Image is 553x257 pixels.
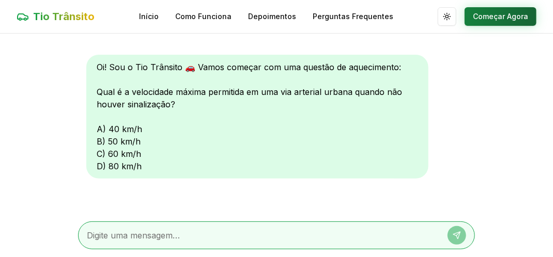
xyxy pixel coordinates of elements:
[175,11,232,22] a: Como Funciona
[248,11,296,22] a: Depoimentos
[313,11,393,22] a: Perguntas Frequentes
[86,55,428,179] div: Oi! Sou o Tio Trânsito 🚗 Vamos começar com uma questão de aquecimento: Qual é a velocidade máxima...
[139,11,159,22] a: Início
[33,9,95,24] span: Tio Trânsito
[17,9,95,24] a: Tio Trânsito
[465,7,536,26] button: Começar Agora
